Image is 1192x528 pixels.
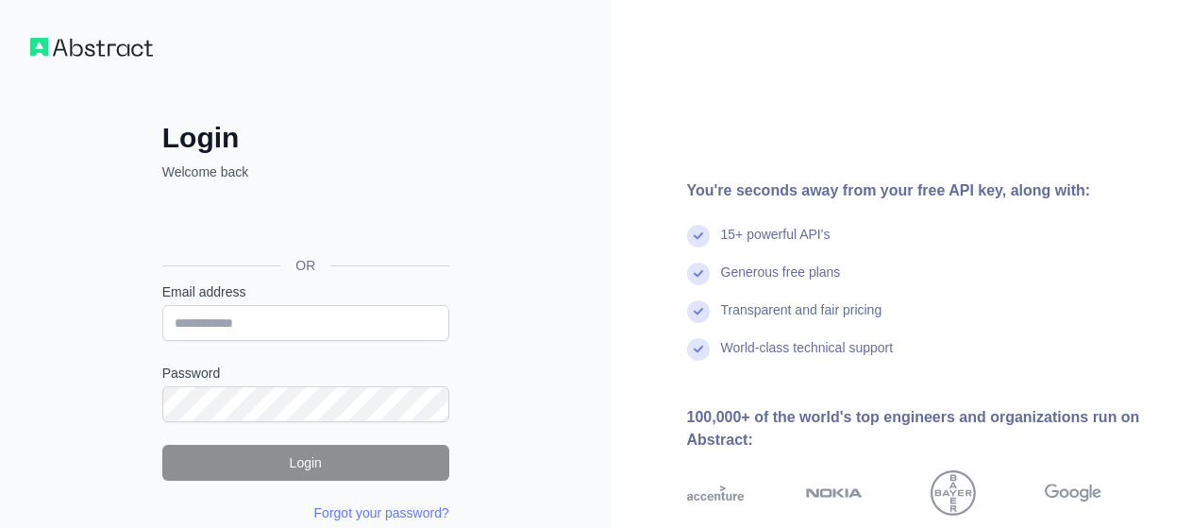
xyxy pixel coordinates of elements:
label: Email address [162,282,449,301]
img: bayer [931,470,976,516]
a: Forgot your password? [314,505,449,520]
div: 15+ powerful API's [721,225,831,263]
img: check mark [687,300,710,323]
img: google [1045,470,1101,516]
p: Welcome back [162,162,449,181]
iframe: Sign in with Google Button [153,202,455,244]
img: accenture [687,470,744,516]
div: Transparent and fair pricing [721,300,882,338]
label: Password [162,364,449,383]
img: Workflow [30,38,153,57]
img: check mark [687,263,710,285]
img: check mark [687,225,710,247]
div: You're seconds away from your free API key, along with: [687,179,1163,202]
h2: Login [162,121,449,155]
button: Login [162,445,449,481]
img: check mark [687,338,710,361]
div: Generous free plans [721,263,841,300]
div: World-class technical support [721,338,894,376]
img: nokia [806,470,863,516]
div: 100,000+ of the world's top engineers and organizations run on Abstract: [687,406,1163,451]
span: OR [280,256,330,275]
